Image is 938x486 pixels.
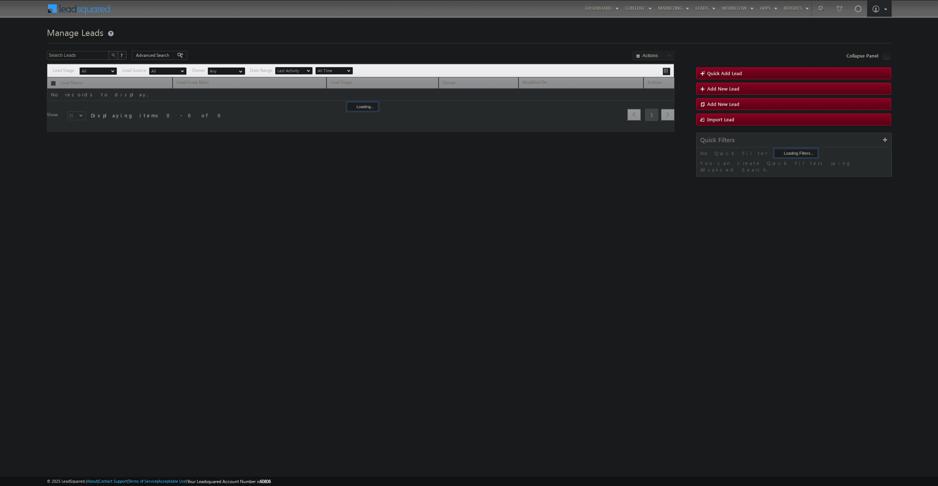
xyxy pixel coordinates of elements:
button: Actions [632,51,675,60]
a: Acceptable Use [158,479,186,483]
span: Import Lead [707,116,734,122]
span: 60806 [260,479,271,484]
span: Add New Lead [707,101,739,107]
span: © 2025 LeadSquared | | | | | [47,478,271,485]
img: Search [111,53,115,57]
span: Advanced Search [136,52,171,59]
span: Owner [192,67,208,74]
div: Loading... [347,102,378,111]
span: ? [121,52,124,58]
div: Loading Filters... [774,149,817,158]
span: All Time [316,67,351,74]
span: Quick Add Lead [707,70,742,76]
span: Date Range [250,67,275,74]
input: Type to Search [208,67,245,75]
span: Lead Stage [53,67,80,74]
span: All [149,68,184,74]
a: All Time [315,67,353,74]
a: Last Activity [275,67,313,74]
span: Last Activity [276,67,310,74]
span: Collapse Panel [846,52,878,59]
button: ? [118,51,126,60]
span: Your Leadsquared Account Number is [187,479,271,484]
a: About [87,479,97,483]
span: Manage Leads [47,26,103,38]
span: Lead Source [122,67,149,74]
a: Show All Items [235,68,244,75]
span: Add New Lead [707,85,739,92]
a: All [149,67,187,75]
a: Terms of Service [129,479,157,483]
a: Contact Support [99,479,128,483]
a: All [80,67,117,75]
span: All [80,68,115,74]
